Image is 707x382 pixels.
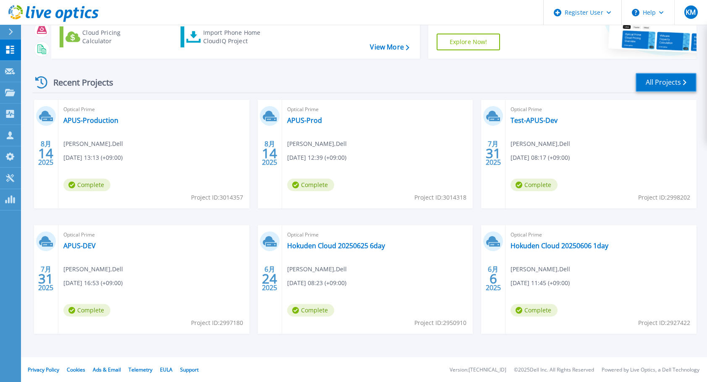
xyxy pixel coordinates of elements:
[160,366,173,373] a: EULA
[63,242,96,250] a: APUS-DEV
[262,263,278,294] div: 6月 2025
[38,263,54,294] div: 7月 2025
[287,116,322,125] a: APUS-Prod
[63,278,123,288] span: [DATE] 16:53 (+09:00)
[514,367,594,373] li: © 2025 Dell Inc. All Rights Reserved
[511,242,608,250] a: Hokuden Cloud 20250606 1day
[287,139,347,148] span: [PERSON_NAME] , Dell
[63,105,244,114] span: Optical Prime
[511,116,558,125] a: Test-APUS-Dev
[32,72,125,93] div: Recent Projects
[63,179,110,191] span: Complete
[511,278,570,288] span: [DATE] 11:45 (+09:00)
[262,138,278,169] div: 8月 2025
[60,26,153,47] a: Cloud Pricing Calculator
[262,150,277,157] span: 14
[414,318,466,327] span: Project ID: 2950910
[414,193,466,202] span: Project ID: 3014318
[511,105,691,114] span: Optical Prime
[287,265,347,274] span: [PERSON_NAME] , Dell
[191,193,243,202] span: Project ID: 3014357
[93,366,121,373] a: Ads & Email
[82,29,149,45] div: Cloud Pricing Calculator
[450,367,506,373] li: Version: [TECHNICAL_ID]
[28,366,59,373] a: Privacy Policy
[63,265,123,274] span: [PERSON_NAME] , Dell
[38,150,53,157] span: 14
[63,230,244,239] span: Optical Prime
[63,304,110,317] span: Complete
[63,116,118,125] a: APUS-Production
[511,153,570,162] span: [DATE] 08:17 (+09:00)
[511,139,570,148] span: [PERSON_NAME] , Dell
[287,278,346,288] span: [DATE] 08:23 (+09:00)
[602,367,699,373] li: Powered by Live Optics, a Dell Technology
[437,34,500,50] a: Explore Now!
[485,138,501,169] div: 7月 2025
[67,366,85,373] a: Cookies
[287,304,334,317] span: Complete
[203,29,269,45] div: Import Phone Home CloudIQ Project
[287,230,468,239] span: Optical Prime
[287,153,346,162] span: [DATE] 12:39 (+09:00)
[287,105,468,114] span: Optical Prime
[128,366,152,373] a: Telemetry
[486,150,501,157] span: 31
[638,318,690,327] span: Project ID: 2927422
[511,265,570,274] span: [PERSON_NAME] , Dell
[485,263,501,294] div: 6月 2025
[287,179,334,191] span: Complete
[180,366,199,373] a: Support
[511,179,558,191] span: Complete
[191,318,243,327] span: Project ID: 2997180
[638,193,690,202] span: Project ID: 2998202
[636,73,697,92] a: All Projects
[511,230,691,239] span: Optical Prime
[63,153,123,162] span: [DATE] 13:13 (+09:00)
[287,242,385,250] a: Hokuden Cloud 20250625 6day
[63,139,123,148] span: [PERSON_NAME] , Dell
[38,138,54,169] div: 8月 2025
[490,275,497,282] span: 6
[511,304,558,317] span: Complete
[38,275,53,282] span: 31
[686,9,696,16] span: KM
[370,43,409,51] a: View More
[262,275,277,282] span: 24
